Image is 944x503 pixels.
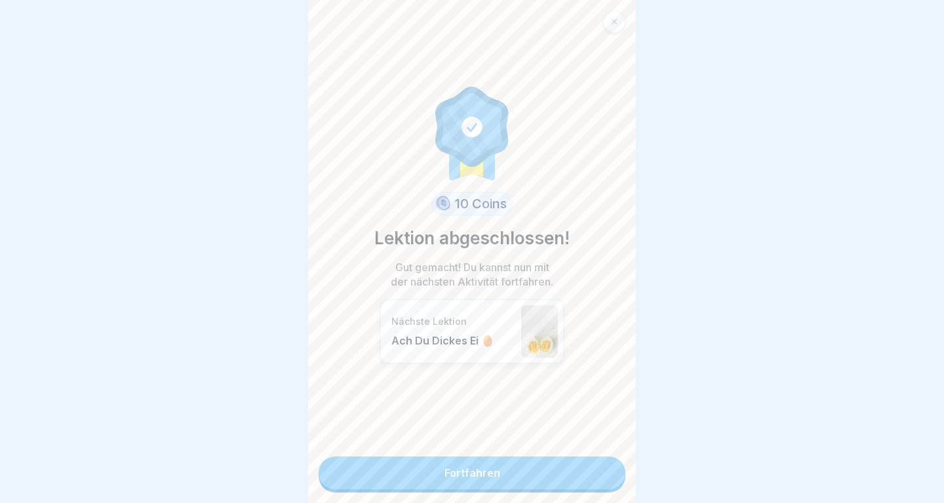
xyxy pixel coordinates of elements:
[391,316,515,327] p: Nächste Lektion
[387,260,557,289] p: Gut gemacht! Du kannst nun mit der nächsten Aktivität fortfahren.
[391,334,515,347] p: Ach Du Dickes Ei 🥚
[374,226,570,251] p: Lektion abgeschlossen!
[431,192,513,215] div: 10 Coins
[319,456,625,489] a: Fortfahren
[428,83,516,181] img: completion.svg
[433,194,452,214] img: coin.svg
